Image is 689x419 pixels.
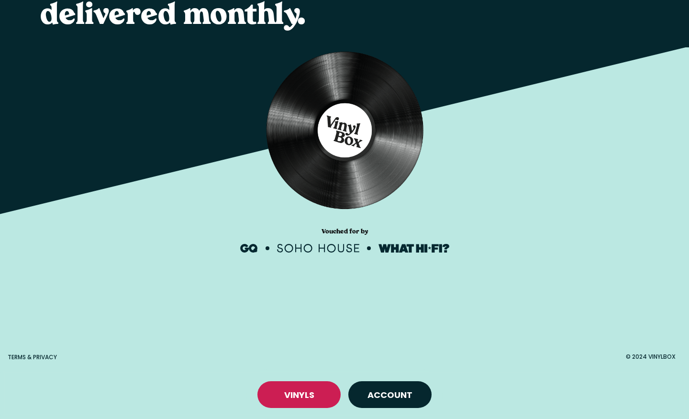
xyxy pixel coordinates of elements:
[8,353,57,361] a: Terms & Privacy
[322,227,368,236] p: Vouched for by
[378,244,449,253] img: What Hi-Fi
[284,389,314,401] a: VINYLS
[240,244,258,253] img: GQ
[367,389,412,401] a: Account
[620,353,681,361] div: © 2024 VinylBox
[277,244,359,253] img: Soho House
